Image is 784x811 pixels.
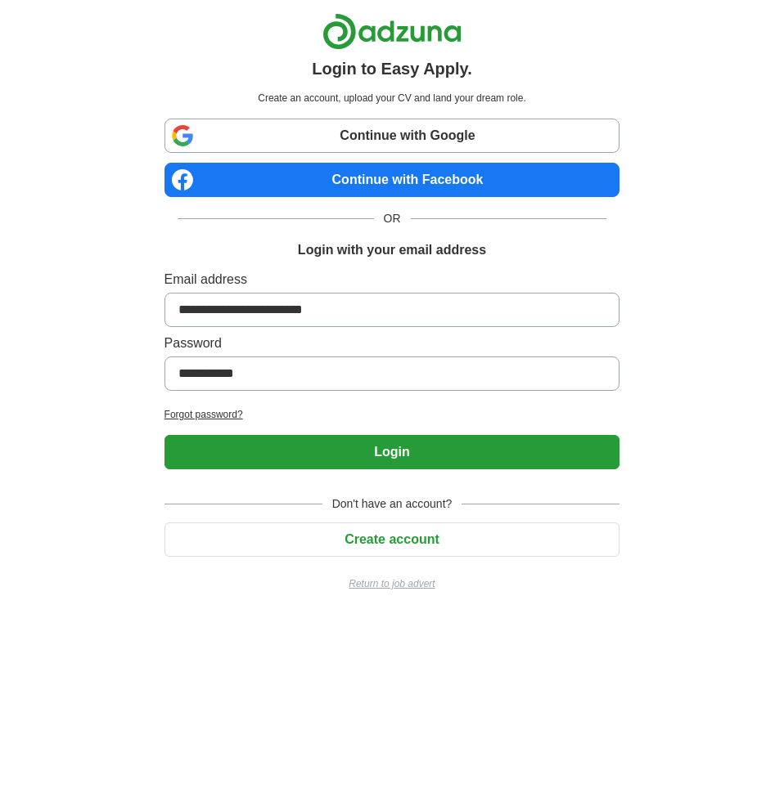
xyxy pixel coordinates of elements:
[164,435,620,469] button: Login
[164,270,620,289] label: Email address
[322,13,462,50] img: Adzuna logo
[164,407,620,422] a: Forgot password?
[164,119,620,153] a: Continue with Google
[168,91,617,105] p: Create an account, upload your CV and land your dream role.
[312,56,472,81] h1: Login to Easy Apply.
[164,576,620,591] a: Return to job advert
[164,163,620,197] a: Continue with Facebook
[298,240,486,260] h1: Login with your email address
[374,210,411,227] span: OR
[164,532,620,546] a: Create account
[164,334,620,353] label: Password
[322,495,462,513] span: Don't have an account?
[164,522,620,557] button: Create account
